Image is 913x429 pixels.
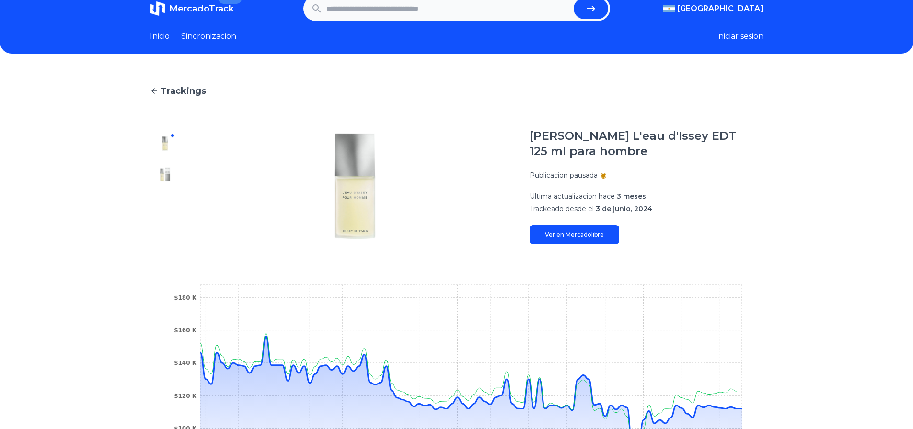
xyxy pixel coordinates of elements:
[181,31,236,42] a: Sincronizacion
[150,1,165,16] img: MercadoTrack
[169,3,234,14] span: MercadoTrack
[150,31,170,42] a: Inicio
[596,204,652,213] span: 3 de junio, 2024
[200,128,510,244] img: Issey Miyake L'eau d'Issey EDT 125 ml para hombre
[158,136,173,151] img: Issey Miyake L'eau d'Issey EDT 125 ml para hombre
[530,128,763,159] h1: [PERSON_NAME] L'eau d'Issey EDT 125 ml para hombre
[716,31,763,42] button: Iniciar sesion
[530,225,619,244] a: Ver en Mercadolibre
[663,5,675,12] img: Argentina
[530,204,594,213] span: Trackeado desde el
[617,192,646,201] span: 3 meses
[158,167,173,182] img: Issey Miyake L'eau d'Issey EDT 125 ml para hombre
[150,1,234,16] a: MercadoTrackBETA
[663,3,763,14] button: [GEOGRAPHIC_DATA]
[161,84,206,98] span: Trackings
[677,3,763,14] span: [GEOGRAPHIC_DATA]
[530,170,598,180] p: Publicacion pausada
[530,192,615,201] span: Ultima actualizacion hace
[174,360,197,366] tspan: $140 K
[150,84,763,98] a: Trackings
[174,327,197,334] tspan: $160 K
[174,294,197,301] tspan: $180 K
[174,393,197,399] tspan: $120 K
